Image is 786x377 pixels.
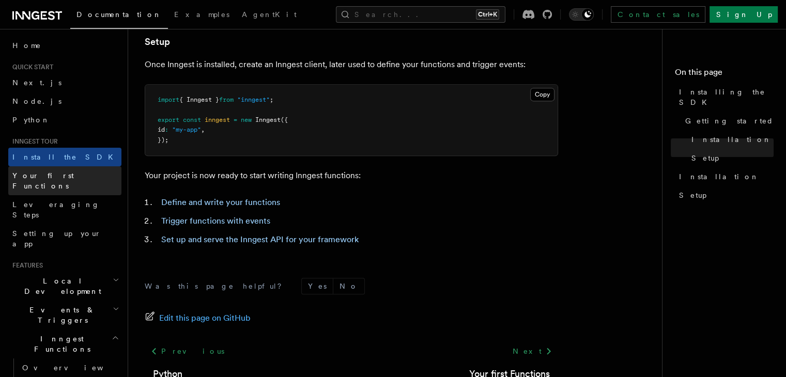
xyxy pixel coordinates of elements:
[70,3,168,29] a: Documentation
[8,195,121,224] a: Leveraging Steps
[168,3,236,28] a: Examples
[12,40,41,51] span: Home
[681,112,774,130] a: Getting started
[145,168,558,183] p: Your project is now ready to start writing Inngest functions:
[18,358,121,377] a: Overview
[8,148,121,166] a: Install the SDK
[675,167,774,186] a: Installation
[8,329,121,358] button: Inngest Functions
[685,116,774,126] span: Getting started
[242,10,297,19] span: AgentKit
[205,116,230,123] span: inngest
[8,305,113,325] span: Events & Triggers
[12,116,50,124] span: Python
[679,87,774,107] span: Installing the SDK
[12,153,119,161] span: Install the SDK
[145,342,230,360] a: Previous
[8,276,113,296] span: Local Development
[675,186,774,205] a: Setup
[255,116,281,123] span: Inngest
[241,116,252,123] span: new
[8,137,58,146] span: Inngest tour
[12,97,61,105] span: Node.js
[8,261,43,270] span: Features
[159,311,251,325] span: Edit this page on GitHub
[710,6,778,23] a: Sign Up
[8,301,121,329] button: Events & Triggers
[679,190,706,200] span: Setup
[506,342,558,360] a: Next
[8,166,121,195] a: Your first Functions
[270,96,273,103] span: ;
[76,10,162,19] span: Documentation
[201,126,205,133] span: ,
[302,278,333,294] button: Yes
[158,136,168,144] span: });
[158,116,179,123] span: export
[675,83,774,112] a: Installing the SDK
[687,149,774,167] a: Setup
[691,134,772,145] span: Installation
[22,364,129,372] span: Overview
[172,126,201,133] span: "my-app"
[236,3,303,28] a: AgentKit
[219,96,234,103] span: from
[530,88,554,101] button: Copy
[476,9,499,20] kbd: Ctrl+K
[281,116,288,123] span: ({
[8,111,121,129] a: Python
[158,96,179,103] span: import
[145,57,558,72] p: Once Inngest is installed, create an Inngest client, later used to define your functions and trig...
[12,78,61,87] span: Next.js
[687,130,774,149] a: Installation
[569,8,594,21] button: Toggle dark mode
[12,229,101,248] span: Setting up your app
[333,278,364,294] button: No
[8,92,121,111] a: Node.js
[145,35,170,49] a: Setup
[679,171,759,182] span: Installation
[158,126,165,133] span: id
[8,334,112,354] span: Inngest Functions
[611,6,705,23] a: Contact sales
[12,171,74,190] span: Your first Functions
[174,10,229,19] span: Examples
[234,116,237,123] span: =
[161,197,280,207] a: Define and write your functions
[8,36,121,55] a: Home
[675,66,774,83] h4: On this page
[8,63,53,71] span: Quick start
[12,200,100,219] span: Leveraging Steps
[161,234,359,244] a: Set up and serve the Inngest API for your framework
[145,311,251,325] a: Edit this page on GitHub
[691,153,719,163] span: Setup
[8,272,121,301] button: Local Development
[161,216,270,226] a: Trigger functions with events
[237,96,270,103] span: "inngest"
[8,73,121,92] a: Next.js
[8,224,121,253] a: Setting up your app
[336,6,505,23] button: Search...Ctrl+K
[165,126,168,133] span: :
[183,116,201,123] span: const
[179,96,219,103] span: { Inngest }
[145,281,289,291] p: Was this page helpful?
